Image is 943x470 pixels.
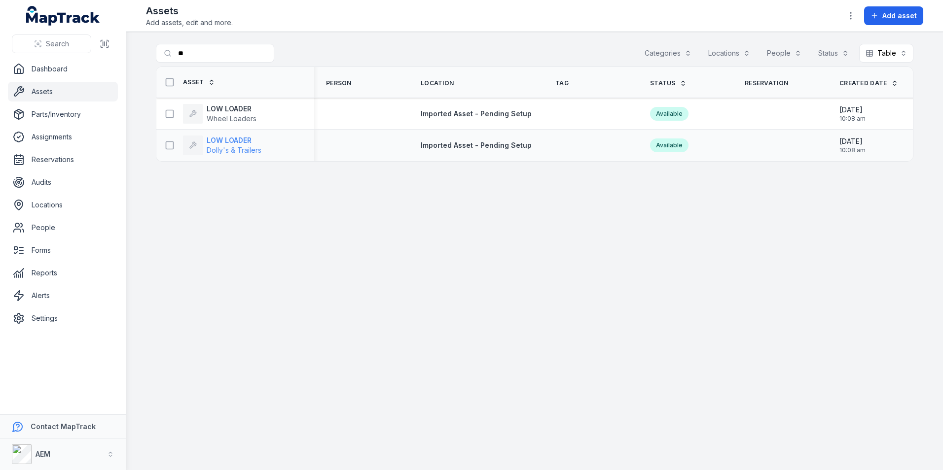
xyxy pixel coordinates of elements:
a: Status [650,79,687,87]
a: Parts/Inventory [8,104,118,124]
span: [DATE] [839,136,866,146]
a: Assets [8,82,118,101]
span: [DATE] [839,105,866,115]
span: Imported Asset - Pending Setup [421,141,532,149]
a: Assignments [8,127,118,147]
time: 20/08/2025, 10:08:45 am [839,136,866,154]
span: Reservation [745,79,788,87]
a: Settings [8,308,118,328]
button: People [761,44,808,63]
h2: Assets [146,4,233,18]
span: Asset [183,78,204,86]
span: Created Date [839,79,887,87]
a: Imported Asset - Pending Setup [421,109,532,119]
button: Status [812,44,855,63]
span: Imported Asset - Pending Setup [421,109,532,118]
button: Categories [638,44,698,63]
a: Dashboard [8,59,118,79]
strong: LOW LOADER [207,135,261,145]
a: People [8,218,118,237]
a: MapTrack [26,6,100,26]
a: Locations [8,195,118,215]
span: 10:08 am [839,115,866,123]
span: Add asset [882,11,917,21]
button: Table [859,44,913,63]
span: Tag [555,79,569,87]
a: Alerts [8,286,118,305]
span: Person [326,79,352,87]
span: Add assets, edit and more. [146,18,233,28]
button: Locations [702,44,757,63]
a: Reports [8,263,118,283]
span: Status [650,79,676,87]
a: Asset [183,78,215,86]
a: Forms [8,240,118,260]
a: Audits [8,172,118,192]
a: Reservations [8,150,118,169]
strong: LOW LOADER [207,104,256,114]
button: Add asset [864,6,923,25]
span: Wheel Loaders [207,114,256,123]
a: Created Date [839,79,898,87]
div: Available [650,107,689,121]
button: Search [12,34,91,53]
a: Imported Asset - Pending Setup [421,140,532,150]
span: 10:08 am [839,146,866,154]
time: 20/08/2025, 10:08:45 am [839,105,866,123]
a: LOW LOADERWheel Loaders [183,104,256,124]
strong: AEM [36,450,50,458]
div: Available [650,138,689,152]
strong: Contact MapTrack [31,422,96,431]
span: Dolly's & Trailers [207,146,261,154]
span: Location [421,79,454,87]
span: Search [46,39,69,49]
a: LOW LOADERDolly's & Trailers [183,135,261,155]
